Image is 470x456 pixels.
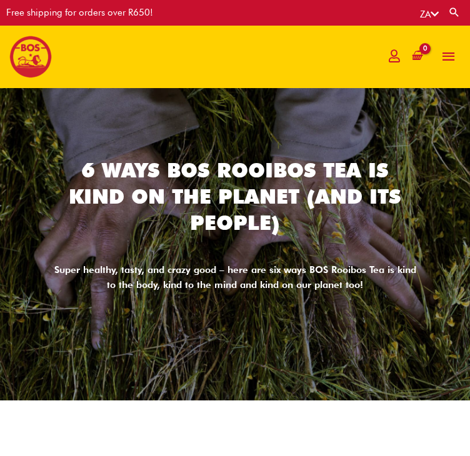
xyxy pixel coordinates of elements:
div: Super healthy, tasty, and crazy good – here are six ways BOS Rooibos Tea is kind to the body, kin... [54,262,416,294]
div: Free shipping for orders over R650! [6,8,153,17]
a: ZA [420,9,439,20]
a: Search button [448,6,461,18]
img: BOS logo finals-200px [9,36,52,78]
h2: 6 Ways BOS Rooibos Tea Is Kind On The Planet (And Its People) [54,157,416,235]
a: View Shopping Cart, empty [410,49,423,62]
